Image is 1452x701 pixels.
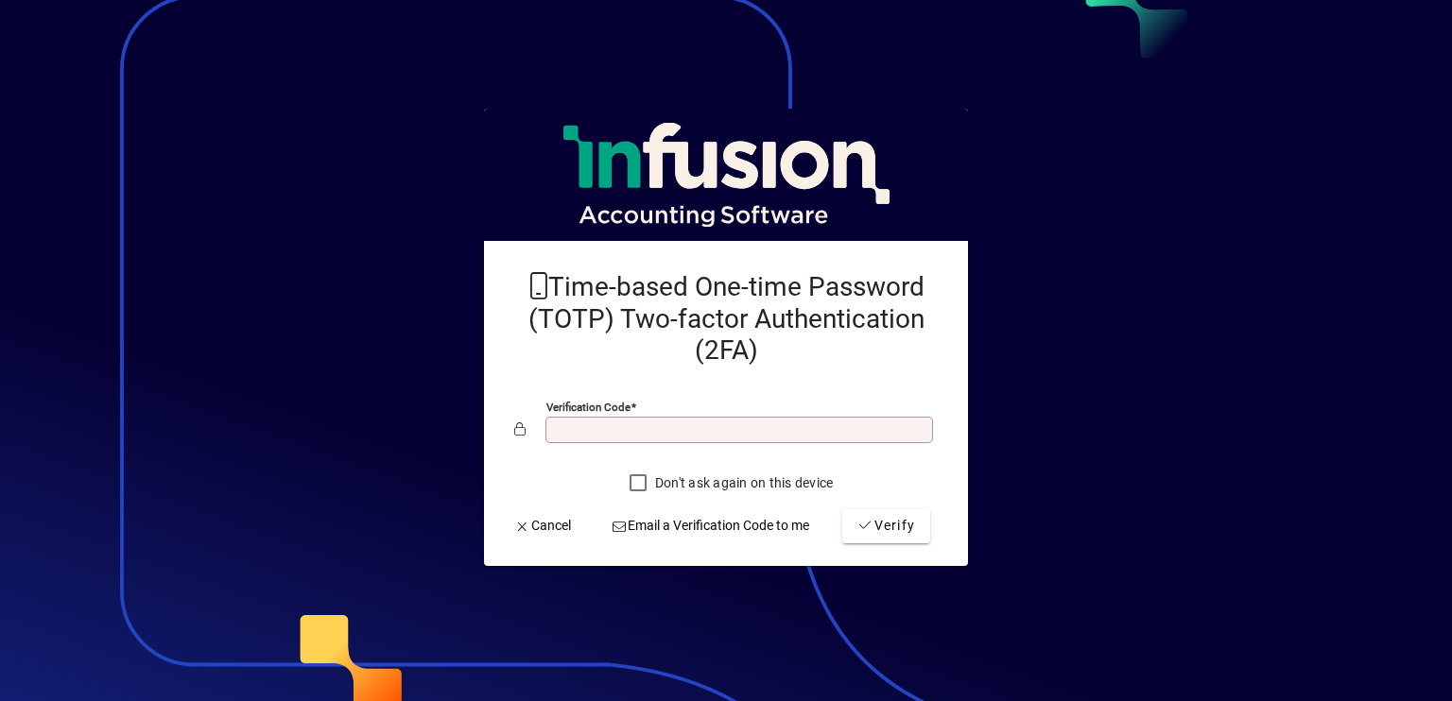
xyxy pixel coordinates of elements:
[507,509,579,543] button: Cancel
[514,271,938,367] h2: Time-based One-time Password (TOTP) Two-factor Authentication (2FA)
[604,509,818,543] button: Email a Verification Code to me
[612,516,810,536] span: Email a Verification Code to me
[842,509,930,543] button: Verify
[651,473,834,492] label: Don't ask again on this device
[546,401,631,414] mat-label: Verification code
[857,516,915,536] span: Verify
[514,516,571,536] span: Cancel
